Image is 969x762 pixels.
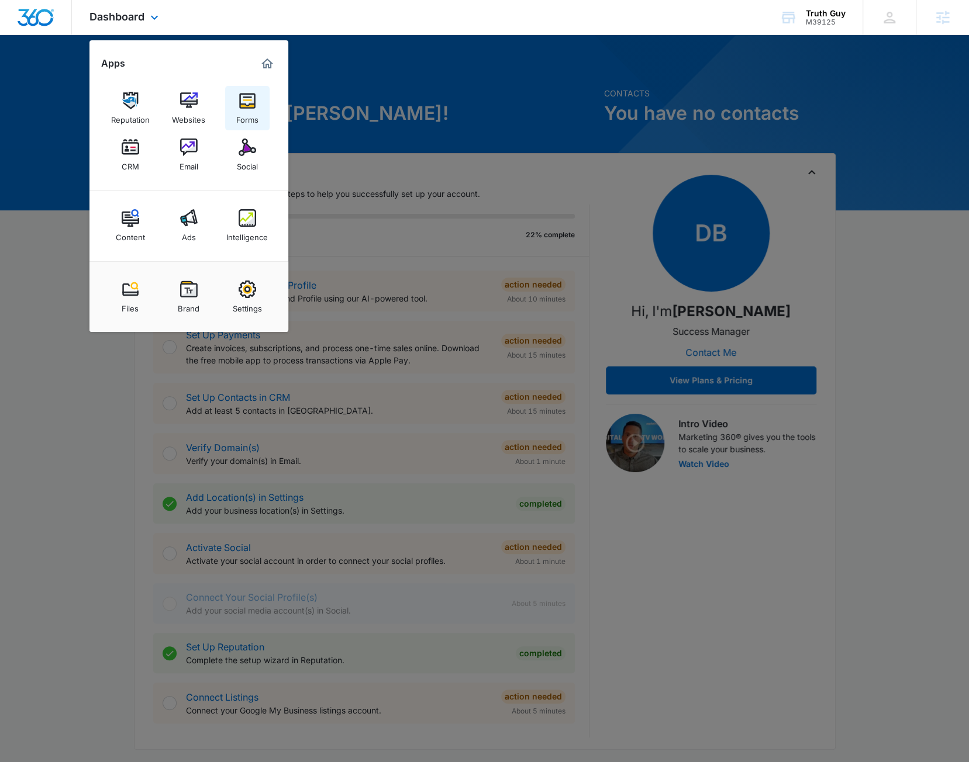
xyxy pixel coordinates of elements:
[101,58,125,69] h2: Apps
[167,86,211,130] a: Websites
[806,18,846,26] div: account id
[108,133,153,177] a: CRM
[178,298,199,313] div: Brand
[225,275,270,319] a: Settings
[237,156,258,171] div: Social
[108,203,153,248] a: Content
[233,298,262,313] div: Settings
[167,203,211,248] a: Ads
[225,133,270,177] a: Social
[236,109,258,124] div: Forms
[108,86,153,130] a: Reputation
[806,9,846,18] div: account name
[172,109,205,124] div: Websites
[258,54,277,73] a: Marketing 360® Dashboard
[225,86,270,130] a: Forms
[182,227,196,242] div: Ads
[167,133,211,177] a: Email
[225,203,270,248] a: Intelligence
[180,156,198,171] div: Email
[108,275,153,319] a: Files
[122,156,139,171] div: CRM
[122,298,139,313] div: Files
[167,275,211,319] a: Brand
[116,227,145,242] div: Content
[89,11,144,23] span: Dashboard
[226,227,268,242] div: Intelligence
[111,109,150,124] div: Reputation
